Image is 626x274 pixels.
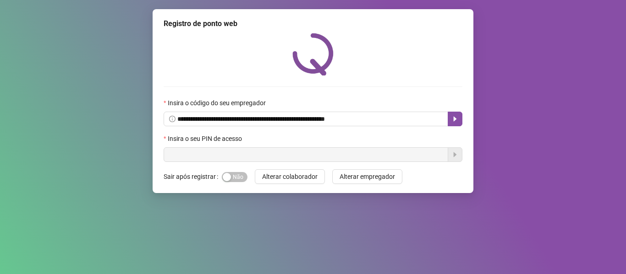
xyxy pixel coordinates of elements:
span: caret-right [451,115,459,123]
button: Alterar colaborador [255,169,325,184]
label: Sair após registrar [164,169,222,184]
label: Insira o código do seu empregador [164,98,272,108]
span: info-circle [169,116,176,122]
div: Registro de ponto web [164,18,462,29]
label: Insira o seu PIN de acesso [164,134,248,144]
img: QRPoint [292,33,334,75]
button: Alterar empregador [332,169,402,184]
span: Alterar colaborador [262,172,318,182]
span: Alterar empregador [340,172,395,182]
